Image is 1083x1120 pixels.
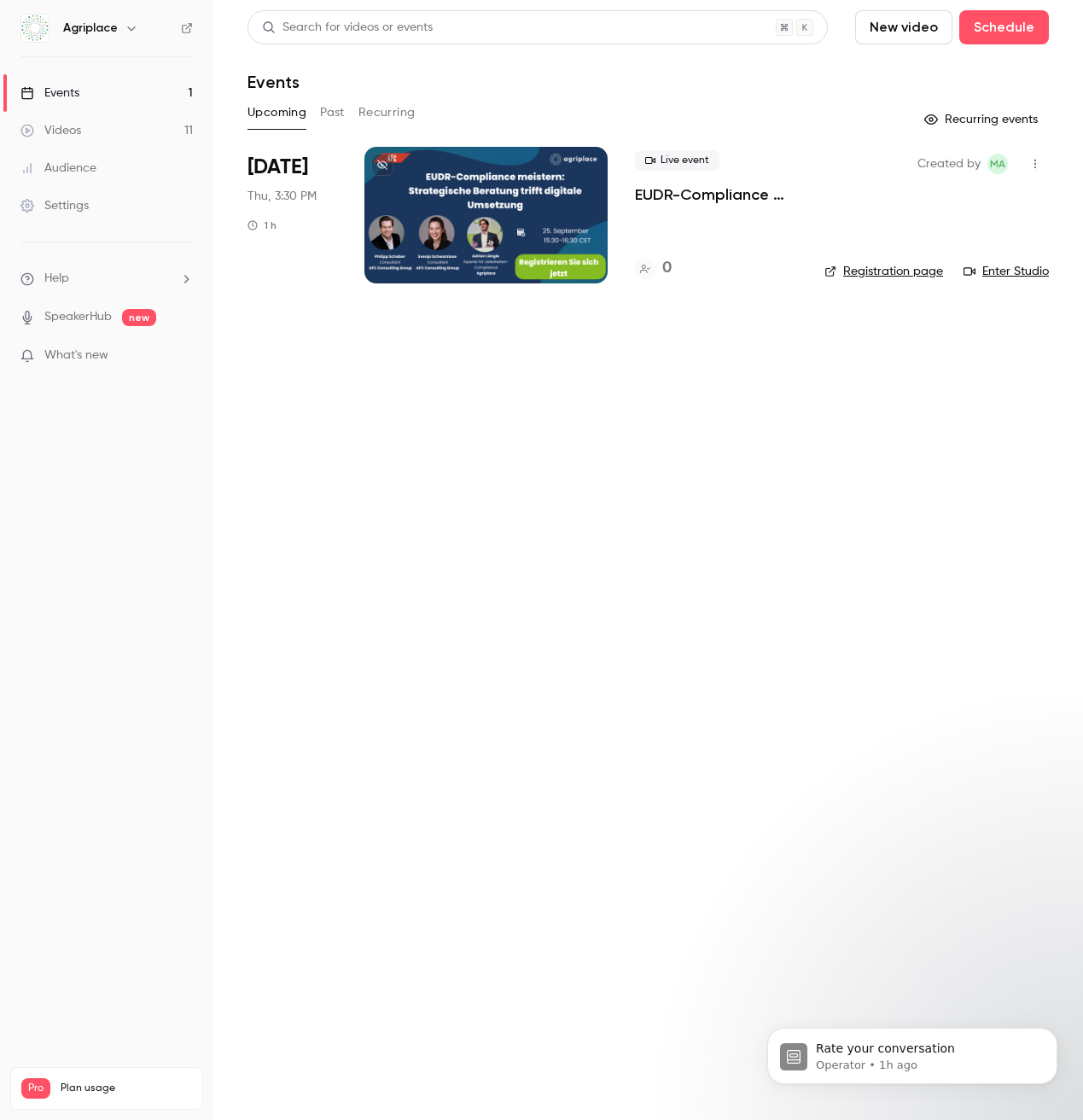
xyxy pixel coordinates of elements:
button: New video [855,10,952,44]
div: Events [20,85,79,102]
iframe: Noticeable Trigger [172,348,193,364]
a: 0 [635,257,672,280]
iframe: Intercom notifications message [742,992,1083,1111]
div: Sep 25 Thu, 3:30 PM (Europe/Amsterdam) [247,147,337,283]
span: Help [44,270,69,288]
button: Past [320,99,345,126]
span: MA [990,154,1005,174]
a: Registration page [824,263,943,280]
a: Enter Studio [964,263,1049,280]
span: new [122,309,156,326]
h6: Agriplace [63,20,118,37]
span: Marketing Agriplace [987,154,1008,174]
div: Videos [20,122,81,139]
div: Search for videos or events [262,19,433,37]
button: Recurring [358,99,416,126]
h1: Events [247,72,300,92]
button: Upcoming [247,99,306,126]
span: Pro [21,1078,50,1099]
li: help-dropdown-opener [20,270,193,288]
span: Created by [917,154,981,174]
button: Schedule [959,10,1049,44]
img: Agriplace [21,15,49,42]
button: Recurring events [917,106,1049,133]
div: Audience [20,160,96,177]
a: EUDR-Compliance meistern: Strategische Beratung trifft digitale Umsetzung [635,184,797,205]
div: Settings [20,197,89,214]
span: Thu, 3:30 PM [247,188,317,205]
a: SpeakerHub [44,308,112,326]
div: 1 h [247,219,277,232]
span: What's new [44,347,108,365]
h4: 0 [662,257,672,280]
span: Plan usage [61,1082,192,1095]
span: Live event [635,150,719,171]
span: [DATE] [247,154,308,181]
